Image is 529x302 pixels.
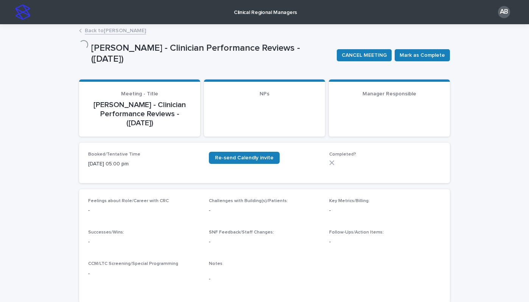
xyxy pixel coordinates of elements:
[329,230,384,235] span: Follow-Ups/Action Items:
[395,49,450,61] button: Mark as Complete
[363,91,416,97] span: Manager Responsible
[88,152,140,157] span: Booked/Tentative Time
[91,43,331,65] p: [PERSON_NAME] - Clinician Performance Reviews - ([DATE])
[329,152,356,157] span: Completed?
[85,26,146,34] a: Back to[PERSON_NAME]
[209,199,288,203] span: Challenges with Building(s)/Patients:
[209,207,321,215] p: -
[329,199,370,203] span: Key Metrics/Billing:
[88,270,200,278] p: -
[337,49,392,61] button: CANCEL MEETING
[88,238,200,246] p: -
[88,199,169,203] span: Feelings about Role/Career with CRC
[329,207,441,215] p: -
[215,155,274,160] span: Re-send Calendly invite
[209,230,274,235] span: SNF Feedback/Staff Changes:
[260,91,269,97] span: NPs
[342,51,387,59] span: CANCEL MEETING
[88,100,191,128] p: [PERSON_NAME] - Clinician Performance Reviews - ([DATE])
[209,275,321,283] p: -
[498,6,510,18] div: AB
[88,207,200,215] p: -
[88,230,124,235] span: Successes/Wins:
[15,5,30,20] img: stacker-logo-s-only.png
[88,262,178,266] span: CCM/LTC Screening/Special Programming
[209,152,280,164] a: Re-send Calendly invite
[121,91,158,97] span: Meeting - Title
[88,160,200,168] p: [DATE] 05:00 pm
[329,238,441,246] p: -
[209,262,222,266] span: Notes
[209,238,321,246] p: -
[400,51,445,59] span: Mark as Complete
